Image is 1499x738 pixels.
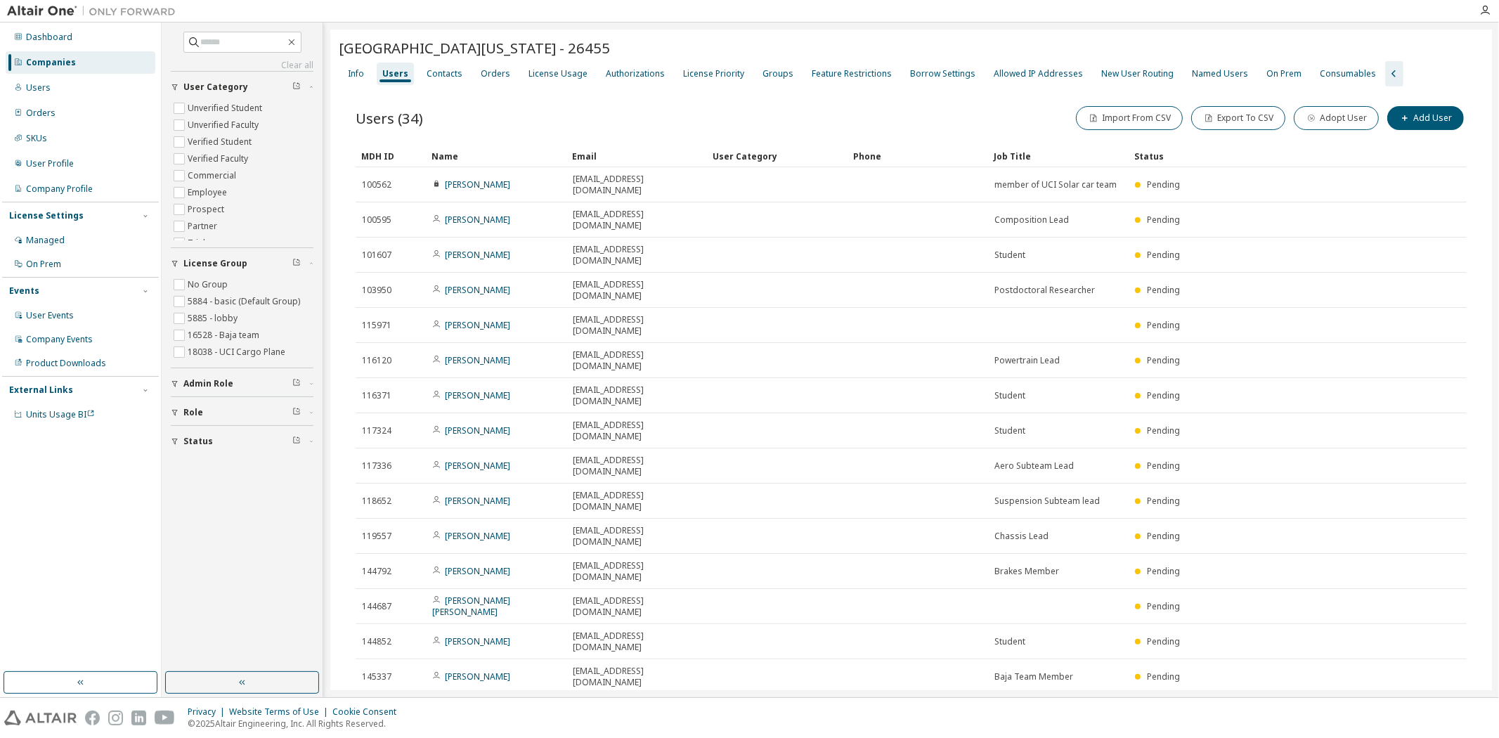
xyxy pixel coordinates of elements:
[573,174,701,196] span: [EMAIL_ADDRESS][DOMAIN_NAME]
[171,397,313,428] button: Role
[1320,68,1376,79] div: Consumables
[362,320,391,331] span: 115971
[4,711,77,725] img: altair_logo.svg
[292,378,301,389] span: Clear filter
[572,145,701,167] div: Email
[994,460,1074,472] span: Aero Subteam Lead
[26,32,72,43] div: Dashboard
[183,258,247,269] span: License Group
[994,425,1025,436] span: Student
[362,636,391,647] span: 144852
[188,235,208,252] label: Trial
[108,711,123,725] img: instagram.svg
[171,426,313,457] button: Status
[1147,530,1180,542] span: Pending
[445,635,510,647] a: [PERSON_NAME]
[853,145,982,167] div: Phone
[994,355,1060,366] span: Powertrain Lead
[1147,460,1180,472] span: Pending
[26,310,74,321] div: User Events
[994,68,1083,79] div: Allowed IP Addresses
[183,378,233,389] span: Admin Role
[1147,389,1180,401] span: Pending
[683,68,744,79] div: License Priority
[1147,284,1180,296] span: Pending
[171,248,313,279] button: License Group
[994,145,1123,167] div: Job Title
[573,384,701,407] span: [EMAIL_ADDRESS][DOMAIN_NAME]
[9,384,73,396] div: External Links
[445,460,510,472] a: [PERSON_NAME]
[183,407,203,418] span: Role
[1147,600,1180,612] span: Pending
[292,436,301,447] span: Clear filter
[445,565,510,577] a: [PERSON_NAME]
[994,179,1117,190] span: member of UCI Solar car team
[573,349,701,372] span: [EMAIL_ADDRESS][DOMAIN_NAME]
[1147,495,1180,507] span: Pending
[188,344,288,361] label: 18038 - UCI Cargo Plane
[9,210,84,221] div: License Settings
[229,706,332,718] div: Website Terms of Use
[188,706,229,718] div: Privacy
[1147,354,1180,366] span: Pending
[445,284,510,296] a: [PERSON_NAME]
[292,258,301,269] span: Clear filter
[188,100,265,117] label: Unverified Student
[1101,68,1174,79] div: New User Routing
[1147,671,1180,682] span: Pending
[188,276,231,293] label: No Group
[9,285,39,297] div: Events
[573,420,701,442] span: [EMAIL_ADDRESS][DOMAIN_NAME]
[1134,145,1375,167] div: Status
[362,496,391,507] span: 118652
[362,671,391,682] span: 145337
[362,250,391,261] span: 101607
[171,72,313,103] button: User Category
[7,4,183,18] img: Altair One
[573,209,701,231] span: [EMAIL_ADDRESS][DOMAIN_NAME]
[188,201,227,218] label: Prospect
[361,145,420,167] div: MDH ID
[362,214,391,226] span: 100595
[188,117,261,134] label: Unverified Faculty
[573,455,701,477] span: [EMAIL_ADDRESS][DOMAIN_NAME]
[445,530,510,542] a: [PERSON_NAME]
[362,355,391,366] span: 116120
[188,718,405,730] p: © 2025 Altair Engineering, Inc. All Rights Reserved.
[171,60,313,71] a: Clear all
[1192,68,1248,79] div: Named Users
[994,285,1095,296] span: Postdoctoral Researcher
[1147,565,1180,577] span: Pending
[26,358,106,369] div: Product Downloads
[362,566,391,577] span: 144792
[188,134,254,150] label: Verified Student
[26,334,93,345] div: Company Events
[26,158,74,169] div: User Profile
[292,82,301,93] span: Clear filter
[188,327,262,344] label: 16528 - Baja team
[713,145,842,167] div: User Category
[445,214,510,226] a: [PERSON_NAME]
[348,68,364,79] div: Info
[1076,106,1183,130] button: Import From CSV
[573,630,701,653] span: [EMAIL_ADDRESS][DOMAIN_NAME]
[26,57,76,68] div: Companies
[445,425,510,436] a: [PERSON_NAME]
[994,250,1025,261] span: Student
[763,68,793,79] div: Groups
[481,68,510,79] div: Orders
[26,108,56,119] div: Orders
[445,671,510,682] a: [PERSON_NAME]
[994,531,1049,542] span: Chassis Lead
[573,279,701,302] span: [EMAIL_ADDRESS][DOMAIN_NAME]
[994,390,1025,401] span: Student
[427,68,462,79] div: Contacts
[573,314,701,337] span: [EMAIL_ADDRESS][DOMAIN_NAME]
[1147,319,1180,331] span: Pending
[1387,106,1464,130] button: Add User
[573,525,701,548] span: [EMAIL_ADDRESS][DOMAIN_NAME]
[994,636,1025,647] span: Student
[573,666,701,688] span: [EMAIL_ADDRESS][DOMAIN_NAME]
[994,496,1100,507] span: Suspension Subteam lead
